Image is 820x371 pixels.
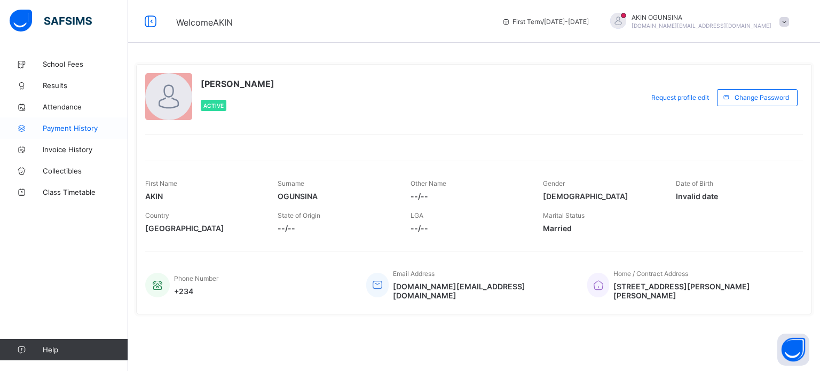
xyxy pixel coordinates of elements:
span: Email Address [393,270,435,278]
span: OGUNSINA [278,192,394,201]
span: Request profile edit [651,93,709,101]
span: [PERSON_NAME] [201,78,274,89]
span: LGA [411,211,423,219]
span: Surname [278,179,304,187]
span: Class Timetable [43,188,128,196]
button: Open asap [777,334,809,366]
span: Payment History [43,124,128,132]
span: School Fees [43,60,128,68]
span: [DOMAIN_NAME][EMAIL_ADDRESS][DOMAIN_NAME] [632,22,771,29]
span: Country [145,211,169,219]
span: Collectibles [43,167,128,175]
span: First Name [145,179,177,187]
span: +234 [174,287,218,296]
span: Help [43,345,128,354]
img: safsims [10,10,92,32]
span: [DEMOGRAPHIC_DATA] [543,192,659,201]
span: session/term information [502,18,589,26]
span: State of Origin [278,211,320,219]
span: Marital Status [543,211,585,219]
span: Results [43,81,128,90]
span: Welcome AKIN [176,17,233,28]
span: Attendance [43,102,128,111]
div: AKINOGUNSINA [600,13,794,30]
span: --/-- [411,224,527,233]
span: Invalid date [676,192,792,201]
span: Invoice History [43,145,128,154]
span: Change Password [735,93,789,101]
span: Gender [543,179,565,187]
span: Active [203,102,224,109]
span: [STREET_ADDRESS][PERSON_NAME][PERSON_NAME] [613,282,792,300]
span: --/-- [278,224,394,233]
span: [GEOGRAPHIC_DATA] [145,224,262,233]
span: [DOMAIN_NAME][EMAIL_ADDRESS][DOMAIN_NAME] [393,282,571,300]
span: Married [543,224,659,233]
span: AKIN [145,192,262,201]
span: AKIN OGUNSINA [632,13,771,21]
span: Home / Contract Address [613,270,688,278]
span: --/-- [411,192,527,201]
span: Other Name [411,179,446,187]
span: Phone Number [174,274,218,282]
span: Date of Birth [676,179,713,187]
